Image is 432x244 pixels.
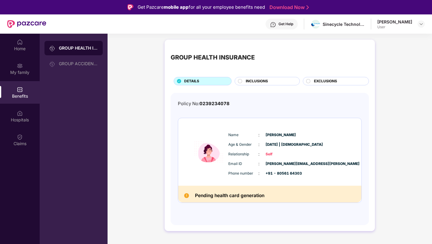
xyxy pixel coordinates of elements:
span: : [258,170,260,177]
span: Relationship [228,151,258,157]
img: New Pazcare Logo [7,20,46,28]
img: WhatsApp%20Image%202022-01-05%20at%2010.39.54%20AM.jpeg [311,23,320,26]
span: Name [228,132,258,138]
div: User [377,25,412,29]
span: [DATE] | [DEMOGRAPHIC_DATA] [266,142,296,148]
span: Age & Gender [228,142,258,148]
span: +91 - 80561 64303 [266,171,296,176]
span: [PERSON_NAME] [266,132,296,138]
img: Logo [127,4,133,10]
span: : [258,132,260,138]
h2: Pending health card generation [195,192,264,200]
div: GROUP HEALTH INSURANCE [171,53,255,62]
div: Sinecycle Technologies Private Limited [323,21,365,27]
span: Self [266,151,296,157]
span: : [258,141,260,148]
img: svg+xml;base64,PHN2ZyBpZD0iSG9tZSIgeG1sbnM9Imh0dHA6Ly93d3cudzMub3JnLzIwMDAvc3ZnIiB3aWR0aD0iMjAiIG... [17,39,23,45]
span: [PERSON_NAME][EMAIL_ADDRESS][PERSON_NAME] [266,161,296,167]
img: svg+xml;base64,PHN2ZyB3aWR0aD0iMjAiIGhlaWdodD0iMjAiIHZpZXdCb3g9IjAgMCAyMCAyMCIgZmlsbD0ibm9uZSIgeG... [49,61,55,67]
img: svg+xml;base64,PHN2ZyBpZD0iSGVscC0zMngzMiIgeG1sbnM9Imh0dHA6Ly93d3cudzMub3JnLzIwMDAvc3ZnIiB3aWR0aD... [270,22,276,28]
span: EXCLUSIONS [314,78,337,84]
img: svg+xml;base64,PHN2ZyBpZD0iRHJvcGRvd24tMzJ4MzIiIHhtbG5zPSJodHRwOi8vd3d3LnczLm9yZy8yMDAwL3N2ZyIgd2... [419,22,424,26]
img: Stroke [306,4,309,11]
strong: mobile app [164,4,189,10]
span: 0239234078 [199,101,230,106]
div: Get Pazcare for all your employee benefits need [138,4,265,11]
div: Policy No: [178,100,230,107]
img: svg+xml;base64,PHN2ZyBpZD0iQ2xhaW0iIHhtbG5zPSJodHRwOi8vd3d3LnczLm9yZy8yMDAwL3N2ZyIgd2lkdGg9IjIwIi... [17,134,23,140]
span: INCLUSIONS [246,78,268,84]
img: svg+xml;base64,PHN2ZyBpZD0iQmVuZWZpdHMiIHhtbG5zPSJodHRwOi8vd3d3LnczLm9yZy8yMDAwL3N2ZyIgd2lkdGg9Ij... [17,87,23,93]
img: icon [191,126,227,178]
img: svg+xml;base64,PHN2ZyBpZD0iSG9zcGl0YWxzIiB4bWxucz0iaHR0cDovL3d3dy53My5vcmcvMjAwMC9zdmciIHdpZHRoPS... [17,110,23,116]
img: svg+xml;base64,PHN2ZyB3aWR0aD0iMjAiIGhlaWdodD0iMjAiIHZpZXdCb3g9IjAgMCAyMCAyMCIgZmlsbD0ibm9uZSIgeG... [17,63,23,69]
span: : [258,160,260,167]
img: svg+xml;base64,PHN2ZyB3aWR0aD0iMjAiIGhlaWdodD0iMjAiIHZpZXdCb3g9IjAgMCAyMCAyMCIgZmlsbD0ibm9uZSIgeG... [49,45,55,51]
div: Get Help [278,22,293,26]
span: Email ID [228,161,258,167]
img: Pending [184,193,189,198]
span: : [258,151,260,157]
div: GROUP HEALTH INSURANCE [59,45,98,51]
span: Phone number [228,171,258,176]
div: GROUP ACCIDENTAL INSURANCE [59,61,98,66]
a: Download Now [269,4,307,11]
div: [PERSON_NAME] [377,19,412,25]
span: DETAILS [184,78,199,84]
